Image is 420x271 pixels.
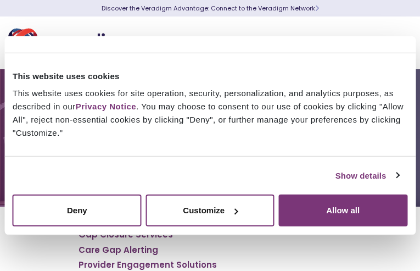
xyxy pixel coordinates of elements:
a: Gap Closure Services [79,229,173,240]
button: Customize [145,195,275,226]
a: Show details [335,169,399,182]
a: Discover the Veradigm Advantage: Connect to the Veradigm NetworkLearn More [102,4,319,13]
a: Provider Engagement Solutions [79,259,217,270]
button: Deny [13,195,142,226]
button: Toggle Navigation Menu [387,29,404,57]
div: This website uses cookies for site operation, security, personalization, and analytics purposes, ... [13,87,407,140]
img: Veradigm logo [8,25,140,61]
a: Care Gap Alerting [79,245,158,256]
div: This website uses cookies [13,69,407,82]
span: Learn More [315,4,319,13]
a: Privacy Notice [76,102,136,111]
button: Allow all [278,195,407,226]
